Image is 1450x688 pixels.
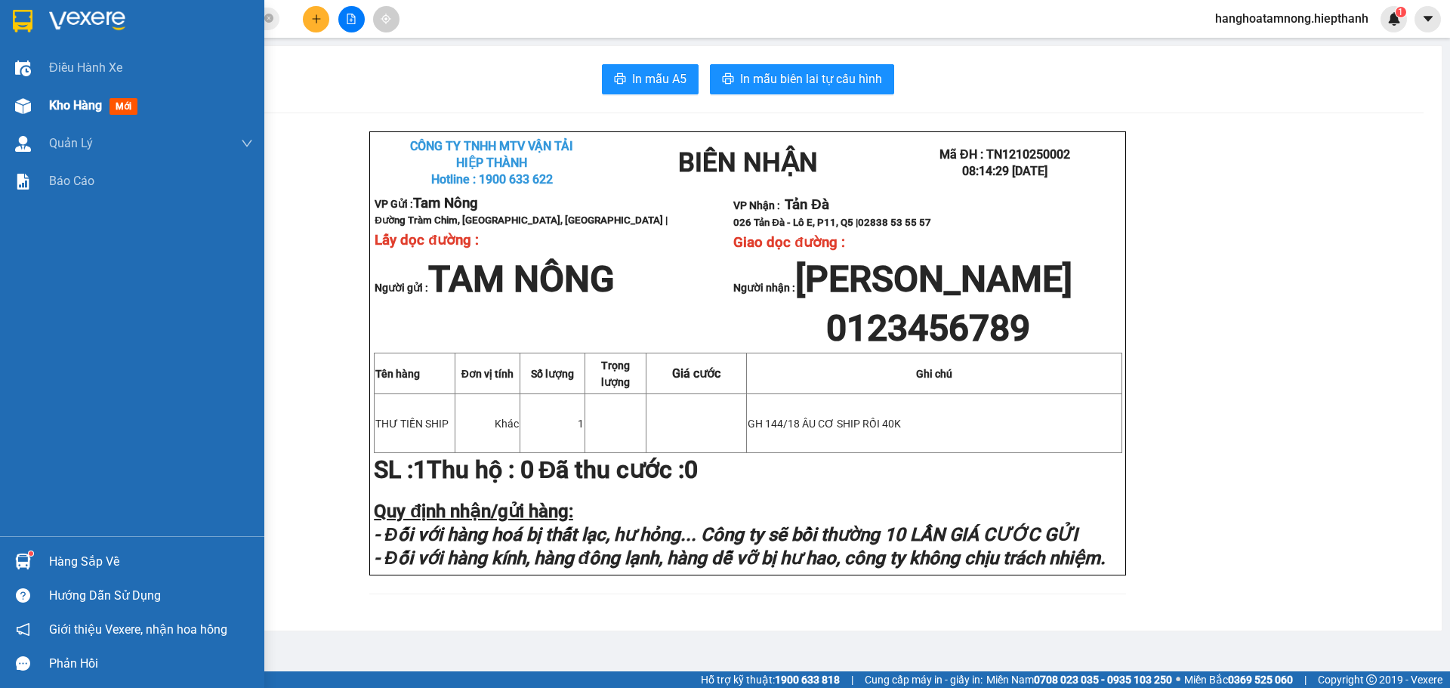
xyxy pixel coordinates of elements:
[916,368,952,380] strong: Ghi chú
[1176,677,1180,683] span: ⚪️
[428,258,615,301] span: TAM NÔNG
[15,60,31,76] img: warehouse-icon
[375,418,449,430] span: THƯ TIỀN SHIP
[733,199,828,211] strong: VP Nhận :
[1366,674,1377,685] span: copyright
[15,98,31,114] img: warehouse-icon
[632,69,686,88] span: In mẫu A5
[826,307,1030,350] span: 0123456789
[962,164,1047,178] span: 08:14:29 [DATE]
[1415,6,1441,32] button: caret-down
[795,258,1072,301] span: [PERSON_NAME]
[375,214,668,226] span: Đường Tràm Chim, [GEOGRAPHIC_DATA], [GEOGRAPHIC_DATA] |
[678,147,818,177] strong: BIÊN NHẬN
[851,671,853,688] span: |
[520,455,704,484] span: Đã thu cước :
[338,6,365,32] button: file-add
[601,359,630,388] span: Trọng lượng
[16,588,30,603] span: question-circle
[13,10,32,32] img: logo-vxr
[373,6,400,32] button: aim
[374,524,1077,545] strong: - Đối với hàng hoá bị thất lạc, hư hỏng... Công ty sẽ bồi thường 10 LẦN GIÁ CƯỚC GỬI
[264,14,273,23] span: close-circle
[375,232,478,248] span: Lấy dọc đường :
[461,368,514,380] strong: Đơn vị tính
[733,234,844,251] span: Giao dọc đường :
[775,674,840,686] strong: 1900 633 818
[49,58,122,77] span: Điều hành xe
[431,172,553,187] span: Hotline : 1900 633 622
[49,98,102,113] span: Kho hàng
[158,16,233,76] strong: BIÊN NHẬN
[939,147,1070,162] span: Mã ĐH : TN1210250002
[748,418,901,430] span: GH 144/18 ÂU CƠ SHIP RỒI 40K
[1304,671,1307,688] span: |
[374,548,1106,569] strong: - Đối với hàng kính, hàng đông lạnh, hàng dễ vỡ bị hư hao, công ty không chịu trách nhiệm.
[1228,674,1293,686] strong: 0369 525 060
[381,14,391,24] span: aim
[5,90,76,123] span: Tam Nông
[49,551,253,573] div: Hàng sắp về
[1203,9,1381,28] span: hanghoatamnong.hiepthanh
[346,14,356,24] span: file-add
[15,174,31,190] img: solution-icon
[785,196,828,213] span: Tản Đà
[110,98,137,115] span: mới
[29,39,100,53] strong: HIỆP THÀNH
[684,455,698,484] span: 0
[49,620,227,639] span: Giới thiệu Vexere, nhận hoa hồng
[733,217,931,228] span: 026 Tản Đà - Lô E, P11, Q5 |
[311,14,322,24] span: plus
[858,217,931,228] span: 02838 53 55 57
[520,455,534,484] span: 0
[49,653,253,675] div: Phản hồi
[5,91,76,122] strong: VP Gửi :
[1034,674,1172,686] strong: 0708 023 035 - 0935 103 250
[375,368,420,380] strong: Tên hàng
[740,69,882,88] span: In mẫu biên lai tự cấu hình
[303,6,329,32] button: plus
[986,671,1172,688] span: Miền Nam
[410,139,573,153] strong: CÔNG TY TNHH MTV VẬN TẢI
[15,554,31,569] img: warehouse-icon
[1421,12,1435,26] span: caret-down
[375,282,615,294] strong: Người gửi :
[578,418,584,430] span: 1
[701,671,840,688] span: Hỗ trợ kỹ thuật:
[16,622,30,637] span: notification
[427,455,514,484] strong: Thu hộ :
[614,73,626,87] span: printer
[672,366,720,381] span: Giá cước
[1398,7,1403,17] span: 1
[1387,12,1401,26] img: icon-new-feature
[1184,671,1293,688] span: Miền Bắc
[374,455,427,484] strong: SL :
[241,137,253,150] span: down
[733,282,1072,294] strong: Người nhận :
[456,156,527,170] strong: HIỆP THÀNH
[722,73,734,87] span: printer
[413,195,478,211] span: Tam Nông
[49,134,93,153] span: Quản Lý
[495,418,519,430] span: Khác
[865,671,983,688] span: Cung cấp máy in - giấy in:
[710,64,894,94] button: printerIn mẫu biên lai tự cấu hình
[49,171,94,190] span: Báo cáo
[602,64,699,94] button: printerIn mẫu A5
[531,368,574,380] span: Số lượng
[264,12,273,26] span: close-circle
[375,198,478,210] strong: VP Gửi :
[16,656,30,671] span: message
[8,8,122,36] strong: CÔNG TY TNHH MTV VẬN TẢI
[374,501,573,522] strong: Quy định nhận/gửi hàng:
[413,455,427,484] span: 1
[49,585,253,607] div: Hướng dẫn sử dụng
[1396,7,1406,17] sup: 1
[29,551,33,556] sup: 1
[15,136,31,152] img: warehouse-icon
[16,55,114,84] span: Hotline : 1900 633 622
